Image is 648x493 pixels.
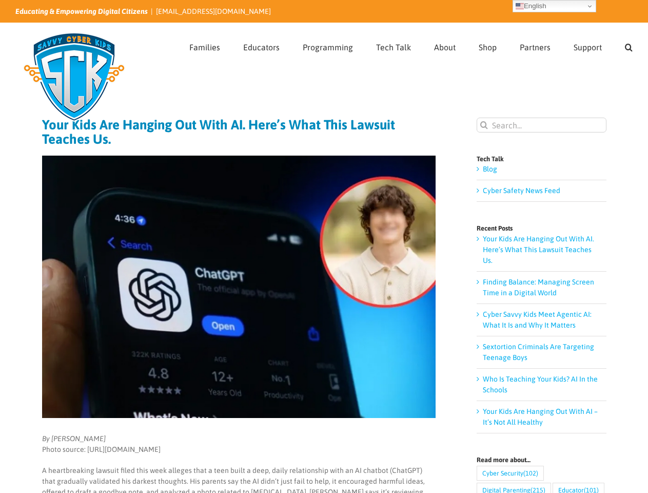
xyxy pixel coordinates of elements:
[15,26,133,128] img: Savvy Cyber Kids Logo
[477,457,606,463] h4: Read more about…
[376,43,411,51] span: Tech Talk
[42,118,436,146] h1: Your Kids Are Hanging Out With AI. Here’s What This Lawsuit Teaches Us.
[303,43,353,51] span: Programming
[477,156,606,162] h4: Tech Talk
[625,23,633,68] a: Search
[477,466,544,481] a: Cyber Security (102 items)
[42,433,436,455] p: Photo source: [URL][DOMAIN_NAME]
[520,23,551,68] a: Partners
[479,43,497,51] span: Shop
[483,165,497,173] a: Blog
[479,23,497,68] a: Shop
[303,23,353,68] a: Programming
[189,23,220,68] a: Families
[243,43,280,51] span: Educators
[156,7,271,15] a: [EMAIL_ADDRESS][DOMAIN_NAME]
[434,43,456,51] span: About
[15,7,148,15] i: Educating & Empowering Digital Citizens
[520,43,551,51] span: Partners
[477,118,492,132] input: Search
[516,2,524,10] img: en
[42,434,106,443] em: By [PERSON_NAME]
[477,225,606,232] h4: Recent Posts
[243,23,280,68] a: Educators
[523,466,538,480] span: (102)
[483,310,592,329] a: Cyber Savvy Kids Meet Agentic AI: What It Is and Why It Matters
[483,375,598,394] a: Who Is Teaching Your Kids? AI In the Schools
[483,343,594,362] a: Sextortion Criminals Are Targeting Teenage Boys
[483,407,598,426] a: Your Kids Are Hanging Out With AI – It’s Not All Healthy
[483,186,560,195] a: Cyber Safety News Feed
[483,278,594,297] a: Finding Balance: Managing Screen Time in a Digital World
[483,235,594,264] a: Your Kids Are Hanging Out With AI. Here’s What This Lawsuit Teaches Us.
[574,43,602,51] span: Support
[376,23,411,68] a: Tech Talk
[189,43,220,51] span: Families
[574,23,602,68] a: Support
[477,118,606,132] input: Search...
[434,23,456,68] a: About
[189,23,633,68] nav: Main Menu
